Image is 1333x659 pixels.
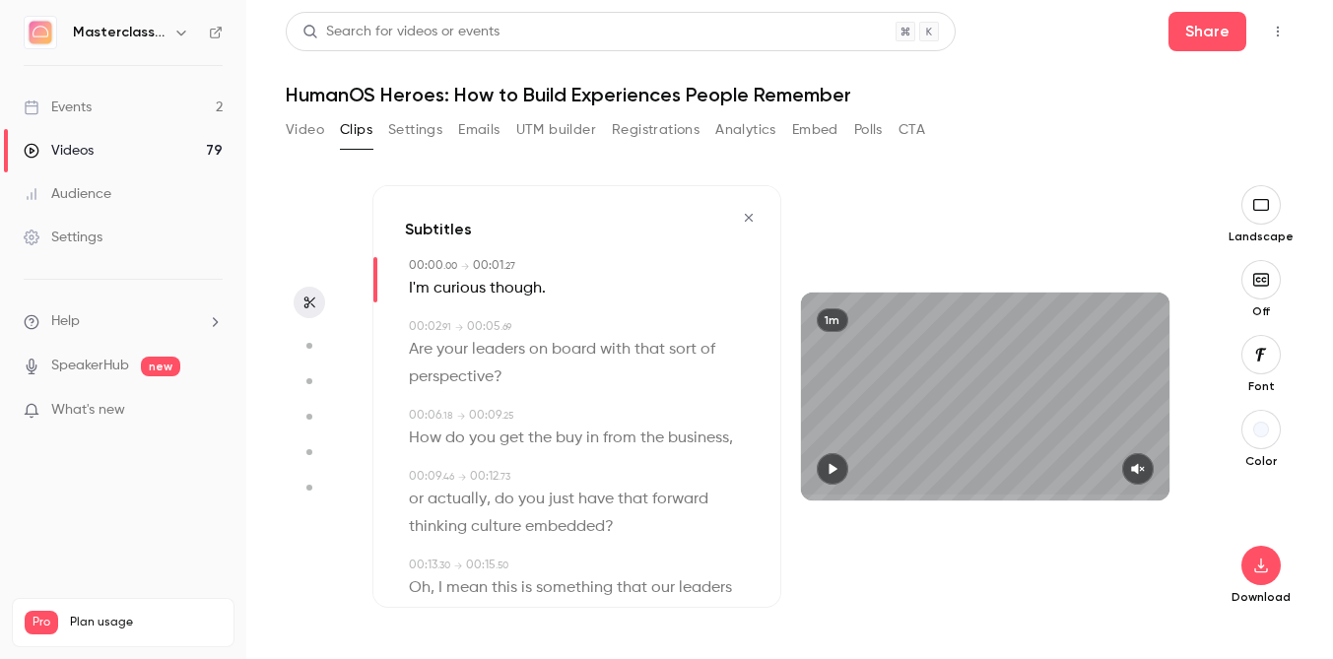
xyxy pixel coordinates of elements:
span: , [487,486,491,513]
button: Registrations [612,114,700,146]
div: 1m [817,308,848,332]
span: Oh [409,574,431,602]
a: SpeakerHub [51,356,129,376]
span: 00:00 [409,260,443,272]
span: perspective [409,363,494,391]
span: culture [471,513,521,541]
span: 00:05 [467,321,500,333]
div: Events [24,98,92,117]
button: Analytics [715,114,776,146]
span: you [518,486,545,513]
span: that [618,486,648,513]
div: Settings [24,228,102,247]
span: do [495,486,514,513]
p: Color [1230,453,1293,469]
span: → [458,470,466,485]
span: our [651,574,675,602]
span: 00:01 [473,260,503,272]
div: Search for videos or events [302,22,500,42]
p: Download [1230,589,1293,605]
span: Plan usage [70,615,222,630]
span: board [552,336,596,363]
span: . 18 [441,411,453,421]
span: . 27 [503,261,515,271]
iframe: Noticeable Trigger [199,402,223,420]
span: mean [446,574,488,602]
span: . 46 [441,472,454,482]
span: you [469,425,496,452]
span: I'm [409,275,430,302]
button: Emails [458,114,500,146]
span: new [141,357,180,376]
li: help-dropdown-opener [24,311,223,332]
span: → [454,559,462,573]
span: leaders [472,336,525,363]
span: → [455,320,463,335]
span: the [640,425,664,452]
span: that [617,574,647,602]
button: Video [286,114,324,146]
div: Videos [24,141,94,161]
span: , [431,574,434,602]
span: 00:15 [466,560,496,571]
span: → [457,409,465,424]
span: What's new [51,400,125,421]
span: on [529,336,548,363]
span: that [634,336,665,363]
span: 00:12 [470,471,499,483]
button: Embed [792,114,838,146]
h1: HumanOS Heroes: How to Build Experiences People Remember [286,83,1294,106]
span: business [668,425,729,452]
span: get [500,425,524,452]
h3: Subtitles [405,218,472,241]
span: Are [409,336,433,363]
span: forward [652,486,708,513]
span: though [490,275,542,302]
button: Share [1168,12,1246,51]
span: I [438,574,442,602]
span: How [409,425,441,452]
span: . 30 [437,560,450,570]
span: Help [51,311,80,332]
span: curious [433,275,486,302]
span: 00:09 [469,410,501,422]
span: this [492,574,517,602]
span: from [603,425,636,452]
span: . 00 [443,261,457,271]
span: your [436,336,468,363]
span: 00:09 [409,471,441,483]
span: something [536,574,613,602]
span: embedded [525,513,605,541]
span: leaders [679,574,732,602]
span: of [700,336,715,363]
span: in [586,425,599,452]
span: actually [428,486,487,513]
span: 00:06 [409,410,441,422]
span: . 69 [500,322,511,332]
span: do [445,425,465,452]
button: Clips [340,114,372,146]
span: ? [494,363,502,391]
span: . 50 [496,560,508,570]
span: Pro [25,611,58,634]
button: UTM builder [516,114,596,146]
img: Masterclass Channel [25,17,56,48]
span: or [409,486,424,513]
p: Landscape [1229,229,1294,244]
span: the [528,425,552,452]
div: Audience [24,184,111,204]
button: CTA [899,114,925,146]
span: . 73 [499,472,510,482]
span: just [549,486,574,513]
p: Off [1230,303,1293,319]
span: 00:02 [409,321,441,333]
span: → [461,259,469,274]
span: have [578,486,614,513]
span: . 25 [501,411,513,421]
h6: Masterclass Channel [73,23,166,42]
span: , [729,425,733,452]
span: sort [669,336,697,363]
p: Font [1230,378,1293,394]
button: Settings [388,114,442,146]
span: with [600,336,631,363]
